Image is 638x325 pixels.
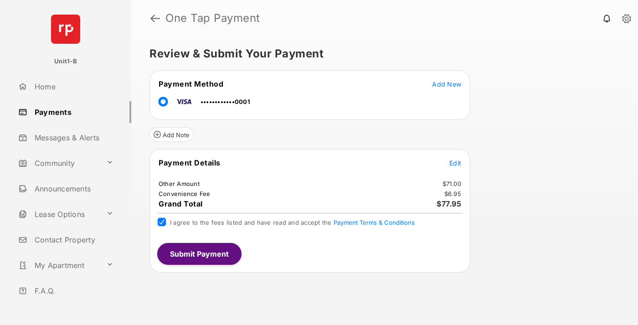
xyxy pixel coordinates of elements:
strong: One Tap Payment [165,13,260,24]
button: Submit Payment [157,243,242,265]
a: Lease Options [15,203,103,225]
td: $6.95 [444,190,462,198]
button: Edit [449,158,461,167]
a: Messages & Alerts [15,127,131,149]
a: My Apartment [15,254,103,276]
a: Community [15,152,103,174]
a: F.A.Q. [15,280,131,302]
span: $77.95 [437,199,461,208]
p: Unit1-B [54,57,77,66]
button: I agree to the fees listed and have read and accept the [334,219,415,226]
span: Grand Total [159,199,203,208]
span: I agree to the fees listed and have read and accept the [170,219,415,226]
a: Contact Property [15,229,131,251]
span: ••••••••••••0001 [201,98,250,105]
span: Edit [449,159,461,167]
img: svg+xml;base64,PHN2ZyB4bWxucz0iaHR0cDovL3d3dy53My5vcmcvMjAwMC9zdmciIHdpZHRoPSI2NCIgaGVpZ2h0PSI2NC... [51,15,80,44]
button: Add New [432,79,461,88]
a: Home [15,76,131,98]
span: Payment Details [159,158,221,167]
span: Payment Method [159,79,223,88]
a: Payments [15,101,131,123]
a: Announcements [15,178,131,200]
td: Convenience Fee [158,190,211,198]
td: $71.00 [442,180,462,188]
button: Add Note [149,127,194,142]
h5: Review & Submit Your Payment [149,48,612,59]
span: Add New [432,80,461,88]
td: Other Amount [158,180,200,188]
